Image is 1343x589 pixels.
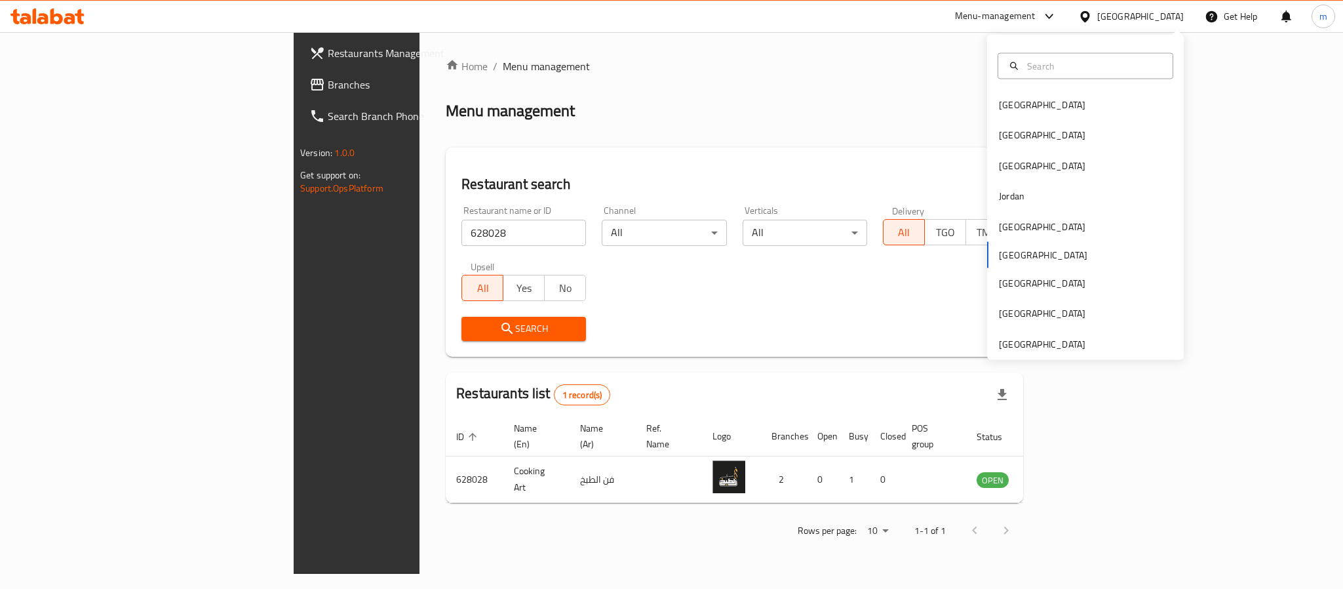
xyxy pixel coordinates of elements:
[743,220,867,246] div: All
[798,523,857,539] p: Rows per page:
[870,457,901,503] td: 0
[446,416,1080,503] table: enhanced table
[456,384,610,405] h2: Restaurants list
[912,420,950,452] span: POS group
[999,219,1085,234] div: [GEOGRAPHIC_DATA]
[328,108,507,124] span: Search Branch Phone
[300,167,360,184] span: Get support on:
[461,174,1007,194] h2: Restaurant search
[503,58,590,74] span: Menu management
[999,98,1085,112] div: [GEOGRAPHIC_DATA]
[838,416,870,457] th: Busy
[999,128,1085,142] div: [GEOGRAPHIC_DATA]
[300,144,332,161] span: Version:
[977,429,1019,445] span: Status
[580,420,620,452] span: Name (Ar)
[1022,58,1165,73] input: Search
[509,279,539,298] span: Yes
[870,416,901,457] th: Closed
[602,220,726,246] div: All
[646,420,686,452] span: Ref. Name
[554,384,611,405] div: Total records count
[299,69,518,100] a: Branches
[892,206,925,215] label: Delivery
[514,420,554,452] span: Name (En)
[955,9,1036,24] div: Menu-management
[977,472,1009,488] div: OPEN
[570,457,636,503] td: فن الطبخ
[862,521,893,541] div: Rows per page:
[761,416,807,457] th: Branches
[555,389,610,401] span: 1 record(s)
[999,306,1085,321] div: [GEOGRAPHIC_DATA]
[456,429,481,445] span: ID
[471,262,495,271] label: Upsell
[1319,9,1327,24] span: m
[883,219,925,245] button: All
[807,416,838,457] th: Open
[999,158,1085,173] div: [GEOGRAPHIC_DATA]
[467,279,498,298] span: All
[503,457,570,503] td: Cooking Art
[472,321,575,337] span: Search
[446,58,1023,74] nav: breadcrumb
[986,379,1018,411] div: Export file
[1097,9,1184,24] div: [GEOGRAPHIC_DATA]
[461,317,586,341] button: Search
[702,416,761,457] th: Logo
[461,220,586,246] input: Search for restaurant name or ID..
[889,223,920,242] span: All
[550,279,581,298] span: No
[299,100,518,132] a: Search Branch Phone
[299,37,518,69] a: Restaurants Management
[328,45,507,61] span: Restaurants Management
[965,219,1007,245] button: TMP
[807,457,838,503] td: 0
[328,77,507,92] span: Branches
[971,223,1002,242] span: TMP
[914,523,946,539] p: 1-1 of 1
[838,457,870,503] td: 1
[999,276,1085,291] div: [GEOGRAPHIC_DATA]
[977,473,1009,488] span: OPEN
[924,219,966,245] button: TGO
[999,189,1024,203] div: Jordan
[712,460,745,493] img: Cooking Art
[761,457,807,503] td: 2
[503,275,545,301] button: Yes
[999,336,1085,351] div: [GEOGRAPHIC_DATA]
[544,275,586,301] button: No
[930,223,961,242] span: TGO
[461,275,503,301] button: All
[300,180,383,197] a: Support.OpsPlatform
[334,144,355,161] span: 1.0.0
